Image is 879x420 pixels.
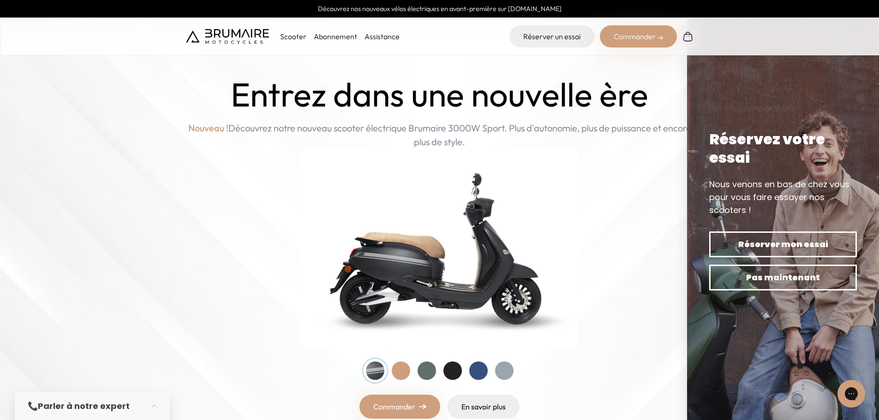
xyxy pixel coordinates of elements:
[359,395,440,419] a: Commander
[419,404,426,409] img: right-arrow.png
[186,121,694,149] p: Découvrez notre nouveau scooter électrique Brumaire 3000W Sport. Plus d'autonomie, plus de puissa...
[509,25,594,47] a: Réserver un essai
[186,29,269,44] img: Brumaire Motocycles
[314,32,357,41] a: Abonnement
[600,25,677,47] div: Commander
[365,32,400,41] a: Assistance
[682,31,694,42] img: Panier
[188,121,228,135] span: Nouveau !
[231,76,648,114] h1: Entrez dans une nouvelle ère
[280,31,306,42] p: Scooter
[658,35,663,41] img: right-arrow-2.png
[448,395,520,419] a: En savoir plus
[833,377,870,411] iframe: Gorgias live chat messenger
